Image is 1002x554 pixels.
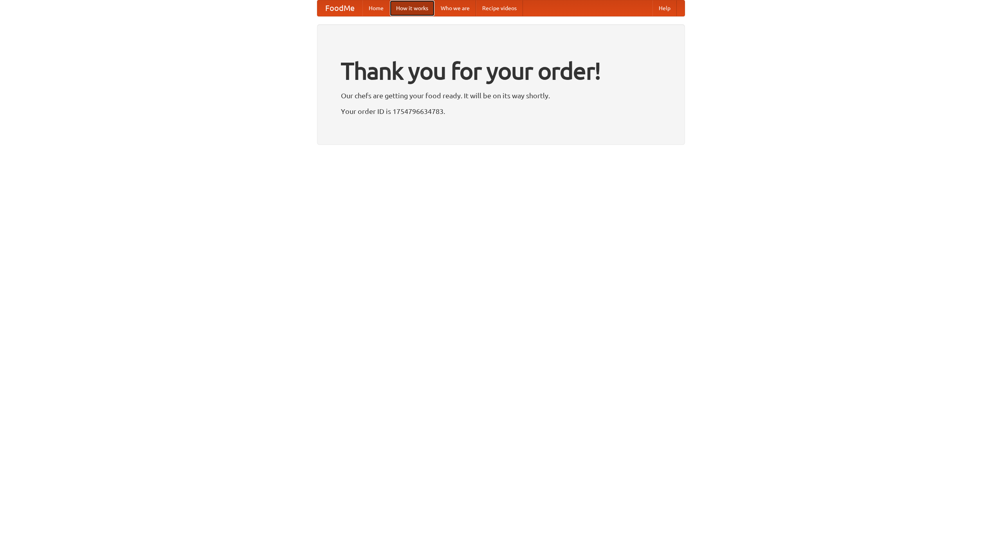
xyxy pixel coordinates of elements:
[476,0,523,16] a: Recipe videos
[341,105,661,117] p: Your order ID is 1754796634783.
[652,0,677,16] a: Help
[317,0,362,16] a: FoodMe
[390,0,434,16] a: How it works
[341,52,661,90] h1: Thank you for your order!
[341,90,661,101] p: Our chefs are getting your food ready. It will be on its way shortly.
[362,0,390,16] a: Home
[434,0,476,16] a: Who we are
